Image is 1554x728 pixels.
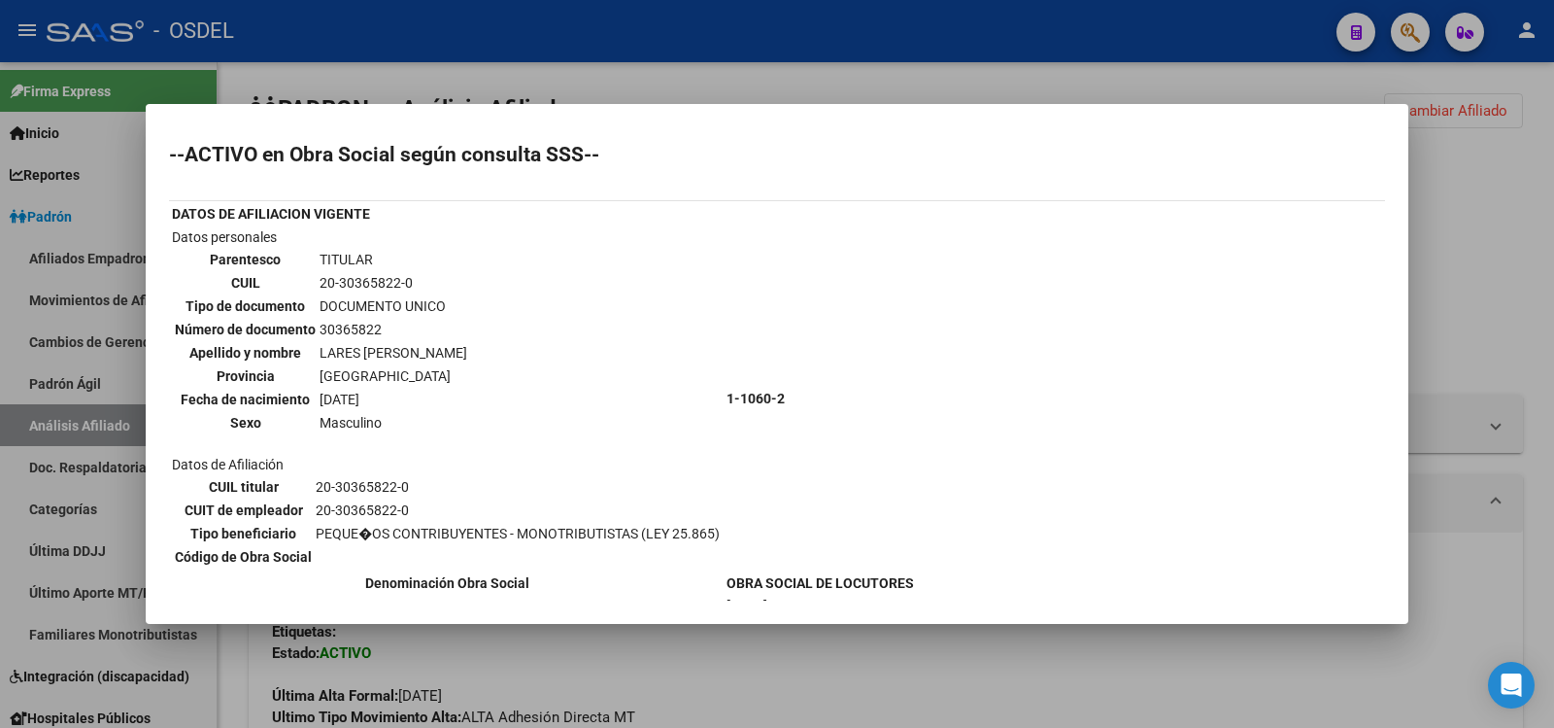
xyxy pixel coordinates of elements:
[174,546,313,568] th: Código de Obra Social
[171,226,724,571] td: Datos personales Datos de Afiliación
[171,596,724,617] th: Fecha Alta Obra Social
[174,476,313,498] th: CUIL titular
[319,249,468,270] td: TITULAR
[1488,662,1535,709] div: Open Intercom Messenger
[174,365,317,387] th: Provincia
[169,145,1385,164] h2: --ACTIVO en Obra Social según consulta SSS--
[174,249,317,270] th: Parentesco
[319,272,468,294] td: 20-30365822-0
[726,575,914,591] b: OBRA SOCIAL DE LOCUTORES
[174,319,317,340] th: Número de documento
[319,319,468,340] td: 30365822
[315,500,721,521] td: 20-30365822-0
[172,206,370,222] b: DATOS DE AFILIACION VIGENTE
[174,412,317,433] th: Sexo
[319,389,468,410] td: [DATE]
[315,476,721,498] td: 20-30365822-0
[726,391,785,406] b: 1-1060-2
[319,295,468,317] td: DOCUMENTO UNICO
[174,500,313,521] th: CUIT de empleador
[315,523,721,544] td: PEQUE�OS CONTRIBUYENTES - MONOTRIBUTISTAS (LEY 25.865)
[174,342,317,364] th: Apellido y nombre
[174,272,317,294] th: CUIL
[174,523,313,544] th: Tipo beneficiario
[171,572,724,594] th: Denominación Obra Social
[319,342,468,364] td: LARES [PERSON_NAME]
[174,389,317,410] th: Fecha de nacimiento
[319,365,468,387] td: [GEOGRAPHIC_DATA]
[174,295,317,317] th: Tipo de documento
[726,599,767,614] b: [DATE]
[319,412,468,433] td: Masculino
